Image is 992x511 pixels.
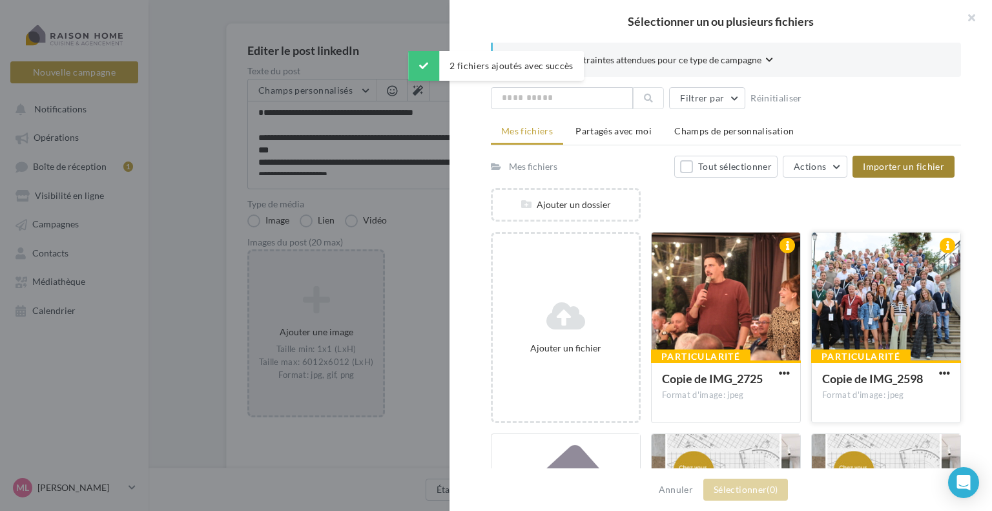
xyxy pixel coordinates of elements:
div: Mes fichiers [509,160,557,173]
span: Partagés avec moi [575,125,652,136]
button: Tout sélectionner [674,156,778,178]
span: Champs de personnalisation [674,125,794,136]
button: Annuler [654,482,698,497]
div: Particularité [651,349,750,364]
button: Importer un fichier [852,156,955,178]
button: Sélectionner(0) [703,479,788,501]
button: Actions [783,156,847,178]
div: Format d'image: jpeg [662,390,790,401]
span: Mes fichiers [501,125,553,136]
button: Consulter les contraintes attendues pour ce type de campagne [513,53,773,69]
span: Copie de IMG_2725 [662,371,763,386]
span: (0) [767,484,778,495]
div: Particularité [811,349,911,364]
h2: Sélectionner un ou plusieurs fichiers [470,16,971,27]
div: Ajouter un fichier [498,342,634,355]
span: Consulter les contraintes attendues pour ce type de campagne [513,54,761,67]
span: Actions [794,161,826,172]
div: Format d'image: jpeg [822,390,950,401]
div: Open Intercom Messenger [948,467,979,498]
div: 2 fichiers ajoutés avec succès [408,51,584,81]
span: Importer un fichier [863,161,944,172]
button: Réinitialiser [745,90,807,106]
div: Ajouter un dossier [493,198,639,211]
span: Copie de IMG_2598 [822,371,923,386]
button: Filtrer par [669,87,745,109]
